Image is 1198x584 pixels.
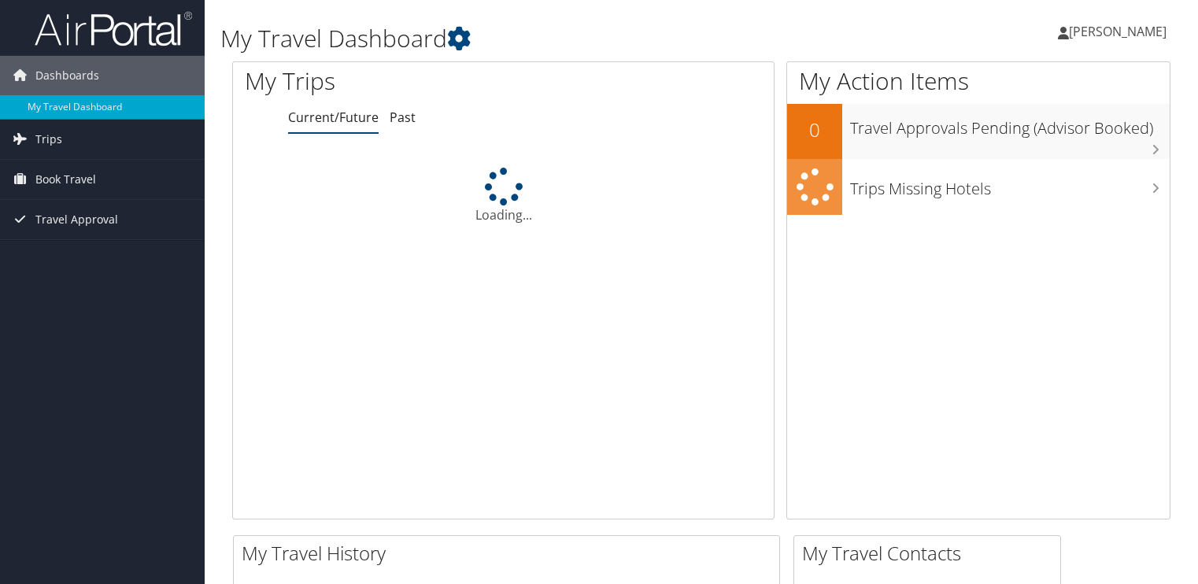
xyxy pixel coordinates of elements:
h2: 0 [787,116,842,143]
span: Book Travel [35,160,96,199]
img: airportal-logo.png [35,10,192,47]
span: Travel Approval [35,200,118,239]
h1: My Trips [245,65,537,98]
h1: My Travel Dashboard [220,22,862,55]
a: [PERSON_NAME] [1058,8,1182,55]
div: Loading... [233,168,774,224]
a: Past [390,109,416,126]
h3: Trips Missing Hotels [850,170,1170,200]
span: Dashboards [35,56,99,95]
a: Trips Missing Hotels [787,159,1170,215]
h2: My Travel Contacts [802,540,1060,567]
h1: My Action Items [787,65,1170,98]
a: 0Travel Approvals Pending (Advisor Booked) [787,104,1170,159]
a: Current/Future [288,109,379,126]
span: [PERSON_NAME] [1069,23,1167,40]
span: Trips [35,120,62,159]
h3: Travel Approvals Pending (Advisor Booked) [850,109,1170,139]
h2: My Travel History [242,540,779,567]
